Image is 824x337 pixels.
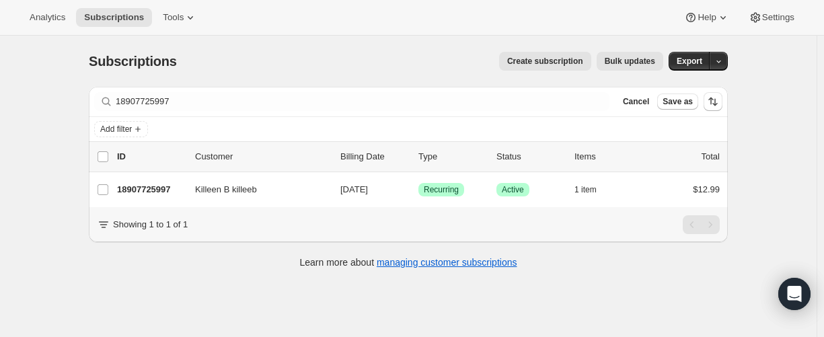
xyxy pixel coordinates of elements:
[117,180,720,199] div: 18907725997Killeen B killeeb[DATE]SuccessRecurringSuccessActive1 item$12.99
[22,8,73,27] button: Analytics
[617,93,654,110] button: Cancel
[677,56,702,67] span: Export
[163,12,184,23] span: Tools
[300,256,517,269] p: Learn more about
[113,218,188,231] p: Showing 1 to 1 of 1
[605,56,655,67] span: Bulk updates
[702,150,720,163] p: Total
[424,184,459,195] span: Recurring
[377,257,517,268] a: managing customer subscriptions
[574,150,642,163] div: Items
[30,12,65,23] span: Analytics
[187,179,322,200] button: Killeen B killeeb
[94,121,148,137] button: Add filter
[195,150,330,163] p: Customer
[663,96,693,107] span: Save as
[117,150,720,163] div: IDCustomerBilling DateTypeStatusItemsTotal
[117,150,184,163] p: ID
[597,52,663,71] button: Bulk updates
[76,8,152,27] button: Subscriptions
[496,150,564,163] p: Status
[155,8,205,27] button: Tools
[116,92,609,111] input: Filter subscribers
[574,184,597,195] span: 1 item
[741,8,802,27] button: Settings
[657,93,698,110] button: Save as
[499,52,591,71] button: Create subscription
[669,52,710,71] button: Export
[89,54,177,69] span: Subscriptions
[507,56,583,67] span: Create subscription
[340,150,408,163] p: Billing Date
[778,278,811,310] div: Open Intercom Messenger
[418,150,486,163] div: Type
[762,12,794,23] span: Settings
[683,215,720,234] nav: Pagination
[574,180,611,199] button: 1 item
[100,124,132,135] span: Add filter
[676,8,737,27] button: Help
[502,184,524,195] span: Active
[117,183,184,196] p: 18907725997
[340,184,368,194] span: [DATE]
[704,92,722,111] button: Sort the results
[698,12,716,23] span: Help
[195,183,257,196] span: Killeen B killeeb
[623,96,649,107] span: Cancel
[693,184,720,194] span: $12.99
[84,12,144,23] span: Subscriptions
